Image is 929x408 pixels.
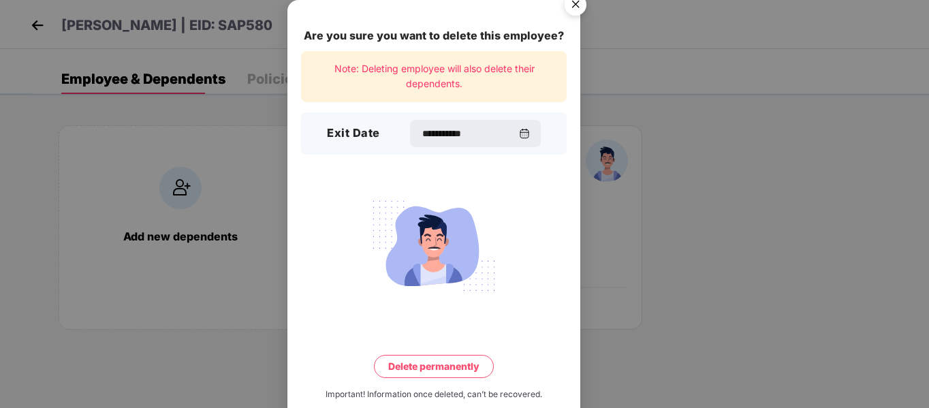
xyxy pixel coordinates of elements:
[301,27,567,44] div: Are you sure you want to delete this employee?
[374,355,494,378] button: Delete permanently
[519,128,530,139] img: svg+xml;base64,PHN2ZyBpZD0iQ2FsZW5kYXItMzJ4MzIiIHhtbG5zPSJodHRwOi8vd3d3LnczLm9yZy8yMDAwL3N2ZyIgd2...
[301,51,567,102] div: Note: Deleting employee will also delete their dependents.
[358,193,510,299] img: svg+xml;base64,PHN2ZyB4bWxucz0iaHR0cDovL3d3dy53My5vcmcvMjAwMC9zdmciIHdpZHRoPSIyMjQiIGhlaWdodD0iMT...
[326,388,542,401] div: Important! Information once deleted, can’t be recovered.
[327,125,380,142] h3: Exit Date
